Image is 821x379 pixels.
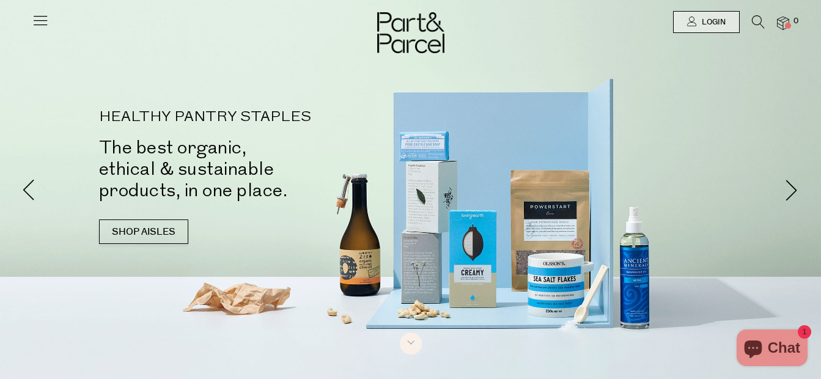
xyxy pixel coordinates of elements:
[699,17,726,28] span: Login
[99,219,188,244] a: SHOP AISLES
[673,11,740,33] a: Login
[790,16,801,27] span: 0
[777,17,789,29] a: 0
[733,329,811,369] inbox-online-store-chat: Shopify online store chat
[99,110,429,125] p: HEALTHY PANTRY STAPLES
[377,12,444,53] img: Part&Parcel
[99,137,429,201] h2: The best organic, ethical & sustainable products, in one place.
